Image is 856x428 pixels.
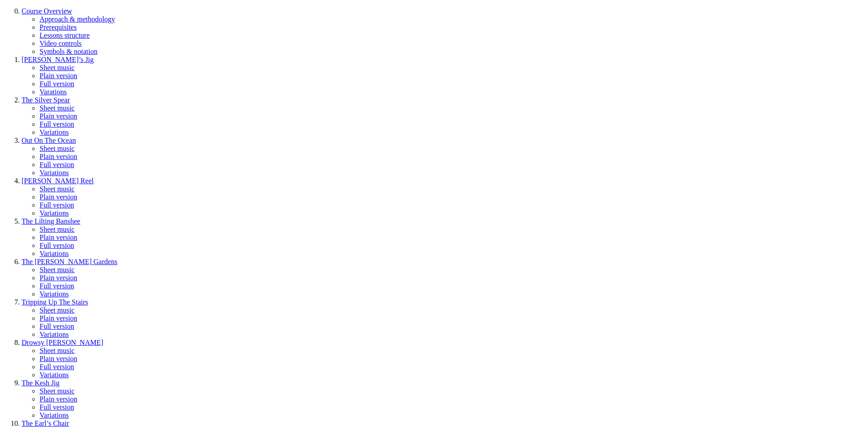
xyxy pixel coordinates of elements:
a: Sheet music [40,347,75,354]
a: Tripping Up The Stairs [22,298,88,306]
a: Symbols & notation [40,48,98,55]
a: Variations [40,169,69,176]
a: Sheet music [40,266,75,274]
a: Course Overview [22,7,72,15]
a: Plain version [40,112,77,120]
a: Out On The Ocean [22,137,76,144]
a: The Kesh Jig [22,379,59,387]
a: Variations [40,290,69,298]
a: Plain version [40,355,77,362]
a: [PERSON_NAME] Reel [22,177,93,185]
a: Plain version [40,234,77,241]
a: [PERSON_NAME]’s Jig [22,56,93,63]
a: Plain version [40,395,77,403]
a: Sheet music [40,306,75,314]
a: Plain version [40,274,77,282]
a: Full version [40,322,74,330]
a: Sheet music [40,64,75,71]
a: Full version [40,363,74,371]
a: Full version [40,120,74,128]
a: Lessons structure [40,31,90,39]
a: Full version [40,80,74,88]
a: Sheet music [40,185,75,193]
a: Full version [40,242,74,249]
a: Plain version [40,314,77,322]
a: Variations [40,411,69,419]
a: Variations [40,371,69,379]
a: Sheet music [40,387,75,395]
a: The Earl’s Chair [22,419,69,427]
a: The [PERSON_NAME] Gardens [22,258,117,265]
a: Full version [40,403,74,411]
a: Approach & methodology [40,15,115,23]
a: Plain version [40,153,77,160]
a: Full version [40,282,74,290]
a: Sheet music [40,225,75,233]
a: Plain version [40,193,77,201]
a: Variations [40,209,69,217]
a: Drowsy [PERSON_NAME] [22,339,103,346]
a: Variations [40,250,69,257]
a: Variations [40,128,69,136]
a: Video controls [40,40,82,47]
a: Full version [40,161,74,168]
a: Variations [40,331,69,338]
a: Plain version [40,72,77,79]
a: The Silver Spear [22,96,70,104]
a: Varations [40,88,67,96]
a: The Lilting Banshee [22,217,80,225]
a: Sheet music [40,104,75,112]
a: Prerequisites [40,23,77,31]
a: Sheet music [40,145,75,152]
a: Full version [40,201,74,209]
